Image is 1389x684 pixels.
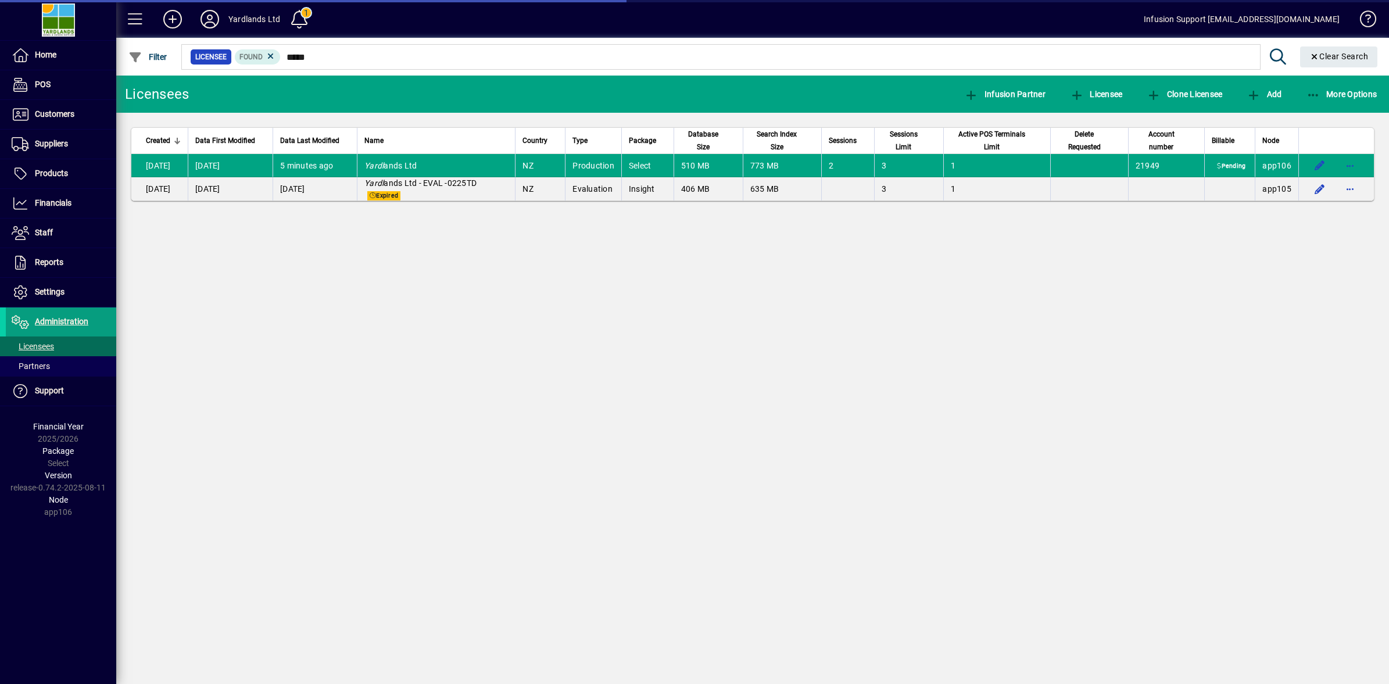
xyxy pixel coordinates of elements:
span: Search Index Size [750,128,804,153]
span: Expired [367,191,400,200]
div: Yardlands Ltd [228,10,280,28]
button: Clear [1300,46,1378,67]
div: Infusion Support [EMAIL_ADDRESS][DOMAIN_NAME] [1144,10,1340,28]
span: Account number [1136,128,1187,153]
td: [DATE] [273,177,357,200]
td: 406 MB [674,177,743,200]
a: Reports [6,248,116,277]
div: Data First Modified [195,134,266,147]
td: [DATE] [131,177,188,200]
span: ands Ltd [364,161,417,170]
span: Pending [1215,162,1248,171]
div: Search Index Size [750,128,814,153]
span: Financials [35,198,71,207]
div: Name [364,134,508,147]
span: Type [572,134,588,147]
span: ands Ltd - EVAL -0225TD [364,178,477,188]
span: Created [146,134,170,147]
span: Billable [1212,134,1234,147]
span: Node [49,495,68,504]
span: More Options [1306,89,1377,99]
mat-chip: Found Status: Found [235,49,281,65]
span: Administration [35,317,88,326]
td: 3 [874,154,944,177]
em: Yardl [364,178,384,188]
span: Add [1247,89,1281,99]
td: [DATE] [188,154,273,177]
button: Infusion Partner [961,84,1048,105]
td: [DATE] [131,154,188,177]
td: 1 [943,154,1050,177]
td: 21949 [1128,154,1204,177]
td: 635 MB [743,177,821,200]
span: Support [35,386,64,395]
td: Evaluation [565,177,621,200]
div: Database Size [681,128,736,153]
span: Licensee [195,51,227,63]
span: Sessions [829,134,857,147]
div: Data Last Modified [280,134,350,147]
a: Suppliers [6,130,116,159]
span: Database Size [681,128,725,153]
button: Clone Licensee [1144,84,1225,105]
div: Country [522,134,558,147]
span: Clone Licensee [1147,89,1222,99]
td: 5 minutes ago [273,154,357,177]
div: Package [629,134,667,147]
td: 510 MB [674,154,743,177]
button: Profile [191,9,228,30]
td: 1 [943,177,1050,200]
span: Products [35,169,68,178]
span: Licensee [1070,89,1123,99]
span: Reports [35,257,63,267]
span: Infusion Partner [964,89,1046,99]
a: Settings [6,278,116,307]
a: Financials [6,189,116,218]
span: Found [239,53,263,61]
span: Sessions Limit [882,128,926,153]
span: Package [42,446,74,456]
span: POS [35,80,51,89]
span: Suppliers [35,139,68,148]
span: Country [522,134,547,147]
div: Billable [1212,134,1248,147]
div: Active POS Terminals Limit [951,128,1043,153]
div: Delete Requested [1058,128,1121,153]
td: 2 [821,154,874,177]
div: Account number [1136,128,1197,153]
span: Data First Modified [195,134,255,147]
div: Sessions Limit [882,128,937,153]
button: More options [1341,180,1359,198]
span: app106.prod.infusionbusinesssoftware.com [1262,161,1291,170]
button: Filter [126,46,170,67]
div: Type [572,134,614,147]
span: Home [35,50,56,59]
span: Filter [128,52,167,62]
a: Staff [6,219,116,248]
a: Partners [6,356,116,376]
span: Name [364,134,384,147]
a: Support [6,377,116,406]
div: Node [1262,134,1291,147]
a: Licensees [6,336,116,356]
a: POS [6,70,116,99]
span: Clear Search [1309,52,1369,61]
div: Sessions [829,134,867,147]
em: Yardl [364,161,384,170]
span: app105.prod.infusionbusinesssoftware.com [1262,184,1291,194]
td: 773 MB [743,154,821,177]
button: More Options [1304,84,1380,105]
button: Add [154,9,191,30]
button: More options [1341,156,1359,175]
span: Customers [35,109,74,119]
span: Data Last Modified [280,134,339,147]
span: Version [45,471,72,480]
span: Licensees [12,342,54,351]
div: Licensees [125,85,189,103]
span: Package [629,134,656,147]
button: Add [1244,84,1284,105]
div: Created [146,134,181,147]
td: 3 [874,177,944,200]
td: Production [565,154,621,177]
span: Staff [35,228,53,237]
